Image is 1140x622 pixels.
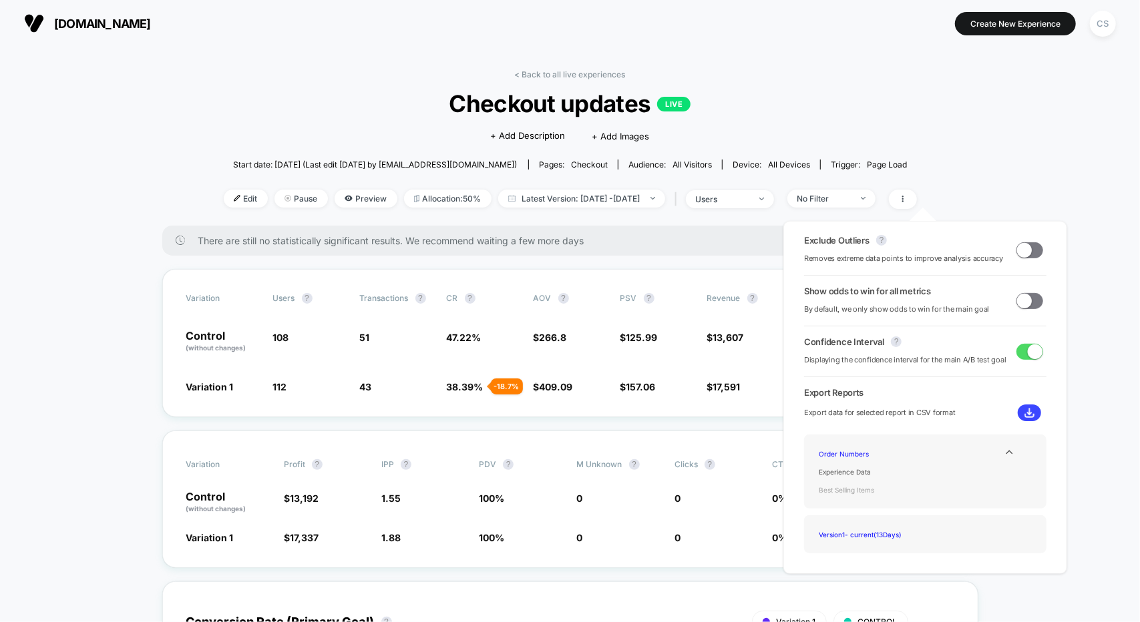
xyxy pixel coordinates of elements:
span: 157.06 [626,381,656,392]
button: ? [644,293,654,304]
button: ? [705,459,715,470]
span: users [273,293,295,303]
div: No Filter [797,194,851,204]
button: ? [629,459,640,470]
span: Variation 1 [186,532,234,543]
div: Best Selling Items [814,481,921,499]
button: ? [558,293,569,304]
span: Variation [186,293,260,304]
span: 0 [675,493,681,504]
button: [DOMAIN_NAME] [20,13,155,34]
p: LIVE [657,97,691,111]
div: - 18.7 % [491,378,523,394]
span: Variation [186,454,260,475]
span: Latest Version: [DATE] - [DATE] [498,190,665,208]
span: $ [707,332,744,343]
button: ? [876,235,887,246]
span: $ [534,381,573,392]
span: Edit [224,190,268,208]
span: $ [707,381,741,392]
span: all devices [768,160,810,170]
span: 100 % [479,532,504,543]
span: | [672,190,686,209]
span: + Add Images [592,131,649,141]
span: 0 [577,532,583,543]
span: (without changes) [186,505,246,513]
span: 0 [675,532,681,543]
span: 47.22 % [447,332,482,343]
span: 17,337 [290,532,319,543]
span: 13,192 [290,493,319,504]
span: 409.09 [540,381,573,392]
button: ? [465,293,476,304]
span: Revenue [707,293,741,303]
button: ? [302,293,313,304]
button: ? [747,293,758,304]
span: 266.8 [540,332,567,343]
span: $ [534,332,567,343]
span: checkout [571,160,608,170]
div: users [696,194,749,204]
span: Variation 1 [186,381,234,392]
span: 1.55 [381,493,401,504]
span: CR [447,293,458,303]
span: 1.88 [381,532,401,543]
span: + Add Description [490,129,565,143]
img: rebalance [414,195,419,202]
span: 112 [273,381,287,392]
span: Allocation: 50% [404,190,492,208]
span: Show odds to win for all metrics [804,286,931,296]
span: M Unknown [577,459,622,469]
span: AOV [534,293,552,303]
span: Page Load [867,160,907,170]
span: PDV [479,459,496,469]
p: Control [186,491,270,514]
span: 17,591 [713,381,741,392]
span: Transactions [360,293,409,303]
span: Profit [284,459,305,469]
span: Export Reports [804,387,1047,398]
span: Preview [335,190,397,208]
span: 43 [360,381,372,392]
span: $ [620,332,658,343]
div: Trigger: [831,160,907,170]
span: All Visitors [673,160,712,170]
img: end [650,197,655,200]
span: Clicks [675,459,698,469]
span: Pause [274,190,328,208]
img: calendar [508,195,516,202]
img: edit [234,195,240,202]
span: IPP [381,459,394,469]
div: Audience: [628,160,712,170]
span: (without changes) [186,344,246,352]
button: ? [312,459,323,470]
span: PSV [620,293,637,303]
span: There are still no statistically significant results. We recommend waiting a few more days [198,235,952,246]
span: Displaying the confidence interval for the main A/B test goal [804,354,1006,366]
button: ? [891,336,902,347]
div: Experience Data [814,462,921,481]
button: CS [1086,10,1120,37]
div: Order Numbers [814,444,921,462]
button: ? [401,459,411,470]
span: 125.99 [626,332,658,343]
span: Removes extreme data points to improve analysis accuracy [804,252,1003,265]
div: Pages: [539,160,608,170]
p: Control [186,330,260,353]
img: end [861,197,866,200]
span: $ [284,532,319,543]
span: Exclude Outliers [804,235,870,246]
span: 0 [577,493,583,504]
span: 38.39 % [447,381,484,392]
button: ? [415,293,426,304]
img: download [1024,408,1034,418]
span: Device: [722,160,820,170]
div: CS [1090,11,1116,37]
img: end [759,198,764,200]
span: [DOMAIN_NAME] [54,17,151,31]
a: < Back to all live experiences [515,69,626,79]
button: Create New Experience [955,12,1076,35]
span: 13,607 [713,332,744,343]
span: 108 [273,332,289,343]
span: $ [620,381,656,392]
